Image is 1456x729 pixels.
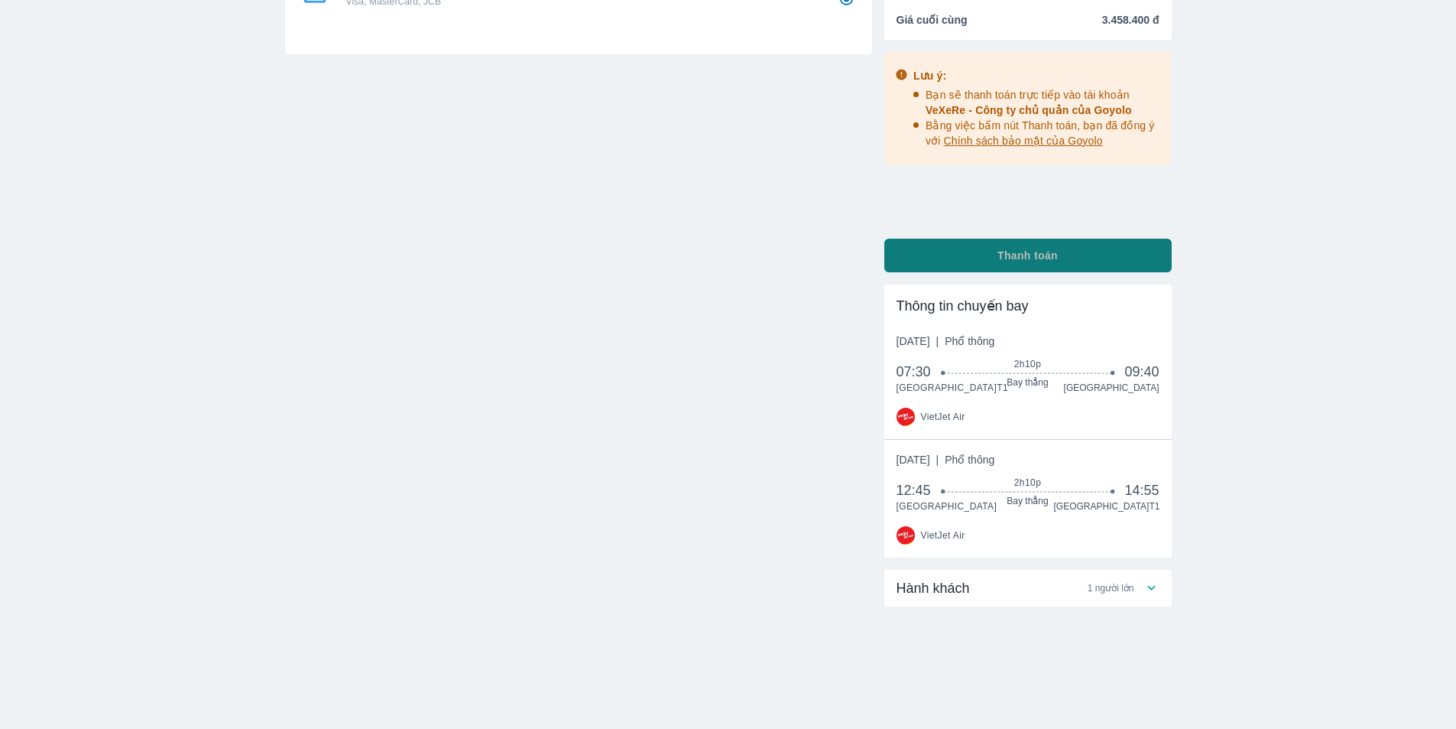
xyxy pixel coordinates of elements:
[921,529,965,542] span: VietJet Air
[926,89,1132,116] span: Bạn sẽ thanh toán trực tiếp vào tài khoản
[1124,363,1159,381] span: 09:40
[943,495,1112,507] span: Bay thẳng
[897,12,968,28] span: Giá cuối cùng
[945,454,994,466] span: Phổ thông
[897,481,944,500] span: 12:45
[936,454,939,466] span: |
[1054,500,1159,513] span: [GEOGRAPHIC_DATA] T1
[936,335,939,347] span: |
[921,411,965,423] span: VietJet Air
[1088,582,1134,594] span: 1 người lớn
[884,570,1172,607] div: Hành khách1 người lớn
[943,477,1112,489] span: 2h10p
[997,248,1058,263] span: Thanh toán
[897,334,995,349] span: [DATE]
[897,579,970,597] span: Hành khách
[944,135,1103,147] span: Chính sách bảo mật của Goyolo
[897,363,944,381] span: 07:30
[943,358,1112,370] span: 2h10p
[897,452,995,467] span: [DATE]
[1124,481,1159,500] span: 14:55
[926,118,1161,148] p: Bằng việc bấm nút Thanh toán, bạn đã đồng ý với
[884,239,1172,272] button: Thanh toán
[1102,12,1159,28] span: 3.458.400 đ
[945,335,994,347] span: Phổ thông
[943,376,1112,389] span: Bay thẳng
[913,68,1161,83] div: Lưu ý:
[897,297,1159,315] div: Thông tin chuyến bay
[926,104,1132,116] span: VeXeRe - Công ty chủ quản của Goyolo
